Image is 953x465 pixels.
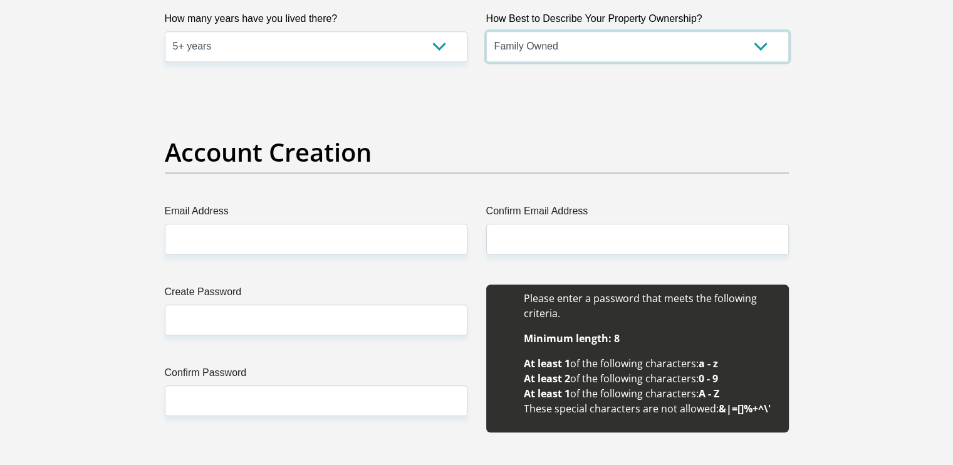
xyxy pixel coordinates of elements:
li: of the following characters: [524,371,776,386]
b: &|=[]%+^\' [719,402,771,415]
select: Please select a value [165,31,467,62]
label: Confirm Password [165,365,467,385]
li: of the following characters: [524,356,776,371]
input: Create Password [165,305,467,335]
input: Confirm Password [165,385,467,416]
input: Email Address [165,224,467,254]
b: At least 1 [524,357,570,370]
label: How Best to Describe Your Property Ownership? [486,11,789,31]
b: A - Z [699,387,719,400]
label: Confirm Email Address [486,204,789,224]
input: Confirm Email Address [486,224,789,254]
li: These special characters are not allowed: [524,401,776,416]
label: Email Address [165,204,467,224]
label: Create Password [165,285,467,305]
b: Minimum length: 8 [524,332,620,345]
select: Please select a value [486,31,789,62]
b: At least 1 [524,387,570,400]
li: Please enter a password that meets the following criteria. [524,291,776,321]
label: How many years have you lived there? [165,11,467,31]
h2: Account Creation [165,137,789,167]
b: a - z [699,357,718,370]
b: 0 - 9 [699,372,718,385]
li: of the following characters: [524,386,776,401]
b: At least 2 [524,372,570,385]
